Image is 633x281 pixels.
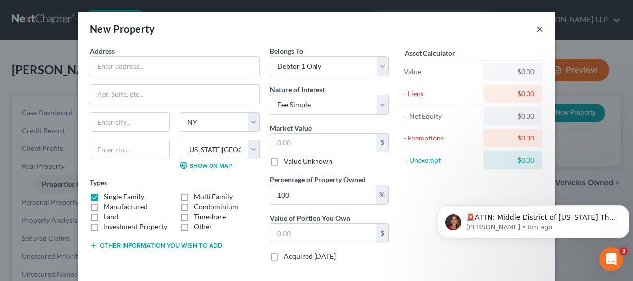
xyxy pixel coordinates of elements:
[90,140,170,159] input: Enter zip...
[284,251,336,261] label: Acquired [DATE]
[194,222,212,232] label: Other
[270,185,376,204] input: 0.00
[620,247,628,255] span: 3
[491,155,534,165] div: $0.00
[491,89,534,99] div: $0.00
[536,23,543,35] button: ×
[194,212,226,222] label: Timeshare
[376,224,388,243] div: $
[405,48,455,58] label: Asset Calculator
[404,133,479,143] div: - Exemptions
[376,185,388,204] div: %
[491,67,534,77] div: $0.00
[491,111,534,121] div: $0.00
[194,202,238,212] label: Condominium
[404,89,479,99] div: - Liens
[90,22,155,36] div: New Property
[270,213,350,223] label: Value of Portion You Own
[90,177,107,188] label: Types
[376,134,388,152] div: $
[194,192,233,202] label: Multi Family
[104,192,144,202] label: Single Family
[404,155,479,165] div: = Unexempt
[599,247,623,271] iframe: Intercom live chat
[270,47,303,55] span: Belongs To
[90,57,259,76] input: Enter address...
[404,111,479,121] div: = Net Equity
[434,184,633,254] iframe: Intercom notifications message
[284,156,332,166] label: Value Unknown
[90,242,222,250] button: Other information you wish to add
[90,85,259,104] input: Apt, Suite, etc...
[104,222,167,232] label: Investment Property
[270,224,376,243] input: 0.00
[491,133,534,143] div: $0.00
[270,123,312,133] label: Market Value
[270,84,325,95] label: Nature of Interest
[404,67,479,77] div: Value
[270,174,366,185] label: Percentage of Property Owned
[180,161,232,169] a: Show on Map
[90,47,115,55] span: Address
[104,202,148,212] label: Manufactured
[104,212,118,222] label: Land
[270,134,376,152] input: 0.00
[90,113,169,132] input: Enter city...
